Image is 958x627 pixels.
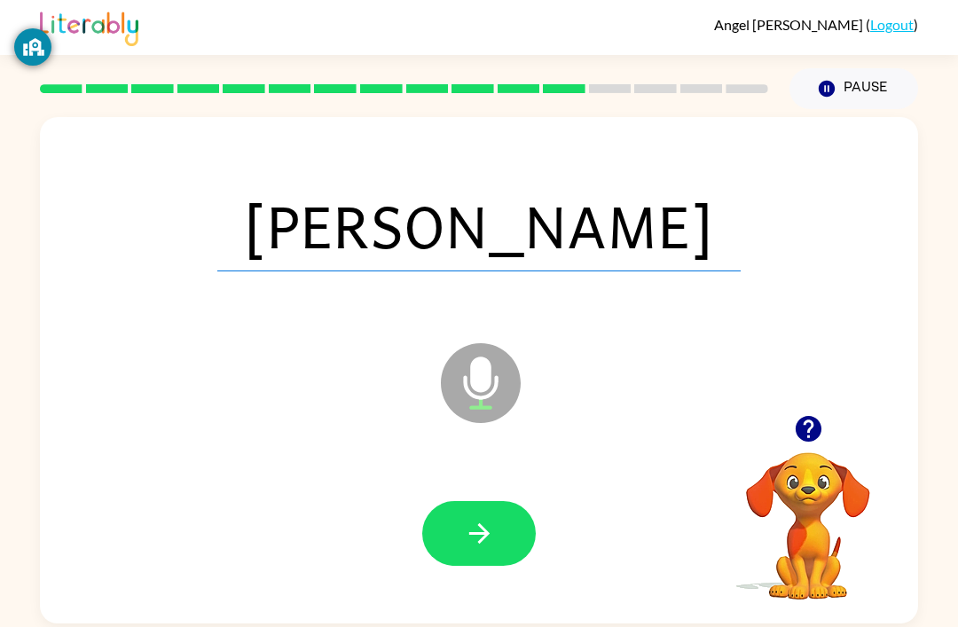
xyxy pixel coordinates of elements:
[14,28,51,66] button: GoGuardian Privacy Information
[217,179,741,271] span: [PERSON_NAME]
[870,16,914,33] a: Logout
[789,68,918,109] button: Pause
[40,7,138,46] img: Literably
[714,16,918,33] div: ( )
[719,425,897,602] video: Your browser must support playing .mp4 files to use Literably. Please try using another browser.
[714,16,866,33] span: Angel [PERSON_NAME]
